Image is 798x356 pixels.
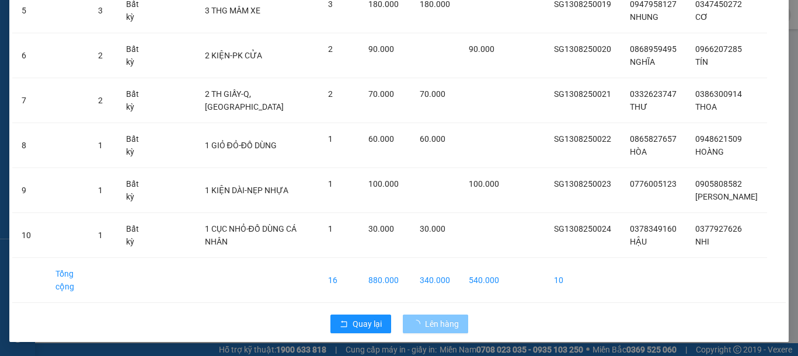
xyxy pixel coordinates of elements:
span: 70.000 [420,89,445,99]
td: Bất kỳ [117,168,154,213]
span: 60.000 [368,134,394,144]
span: loading [412,320,425,328]
td: 10 [545,258,621,303]
span: 100.000 [368,179,399,189]
span: 30.000 [368,224,394,233]
span: rollback [340,320,348,329]
span: 1 [98,186,103,195]
span: 2 [98,51,103,60]
span: THƯ [630,102,647,111]
td: 880.000 [359,258,410,303]
span: 90.000 [368,44,394,54]
span: 0966207285 [695,44,742,54]
span: 30.000 [420,224,445,233]
td: 7 [12,78,46,123]
span: NHI [695,237,709,246]
span: 1 [328,224,333,233]
span: 0386300914 [695,89,742,99]
span: Quay lại [353,317,382,330]
span: 2 [98,96,103,105]
span: 3 THG MÂM XE [205,6,260,15]
span: 2 KIỆN-PK CỬA [205,51,262,60]
span: 0776005123 [630,179,677,189]
span: NHUNG [630,12,658,22]
span: HOÀNG [695,147,724,156]
span: 60.000 [420,134,445,144]
span: 100.000 [469,179,499,189]
img: logo.jpg [5,5,64,64]
td: Bất kỳ [117,78,154,123]
span: 3 [98,6,103,15]
td: 8 [12,123,46,168]
span: [PERSON_NAME] [695,192,758,201]
span: HẬU [630,237,647,246]
span: NGHĨA [630,57,655,67]
span: CƠ [695,12,708,22]
span: 2 [328,44,333,54]
span: THOA [695,102,717,111]
span: 1 [328,134,333,144]
span: 0905808582 [695,179,742,189]
td: Bất kỳ [117,33,154,78]
span: SG1308250024 [554,224,611,233]
li: 01 [PERSON_NAME] [5,26,222,40]
span: HÒA [630,147,647,156]
span: 1 [98,141,103,150]
span: 90.000 [469,44,494,54]
span: 0332623747 [630,89,677,99]
span: 0377927626 [695,224,742,233]
span: 1 GIỎ ĐỎ-ĐỒ DÙNG [205,141,277,150]
span: 0948621509 [695,134,742,144]
td: 10 [12,213,46,258]
td: Bất kỳ [117,123,154,168]
td: Bất kỳ [117,213,154,258]
li: 02523854854 [5,40,222,55]
td: 540.000 [459,258,508,303]
span: 0865827657 [630,134,677,144]
b: GỬI : [GEOGRAPHIC_DATA] [5,73,203,92]
td: 9 [12,168,46,213]
b: [PERSON_NAME] [67,8,165,22]
span: environment [67,28,76,37]
span: TÍN [695,57,708,67]
span: 2 [328,89,333,99]
span: 0378349160 [630,224,677,233]
span: 0868959495 [630,44,677,54]
span: SG1308250022 [554,134,611,144]
span: Lên hàng [425,317,459,330]
span: 1 CỤC NHỎ-ĐỒ DÙNG CÁ NHÂN [205,224,297,246]
td: 16 [319,258,359,303]
span: 1 [98,231,103,240]
span: 2 TH GIẤY-Q,[GEOGRAPHIC_DATA] [205,89,284,111]
span: SG1308250021 [554,89,611,99]
span: 70.000 [368,89,394,99]
span: 1 [328,179,333,189]
td: Tổng cộng [46,258,89,303]
span: phone [67,43,76,52]
button: Lên hàng [403,315,468,333]
td: 340.000 [410,258,459,303]
span: SG1308250020 [554,44,611,54]
span: SG1308250023 [554,179,611,189]
span: 1 KIỆN DÀI-NẸP NHỰA [205,186,288,195]
button: rollbackQuay lại [330,315,391,333]
td: 6 [12,33,46,78]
